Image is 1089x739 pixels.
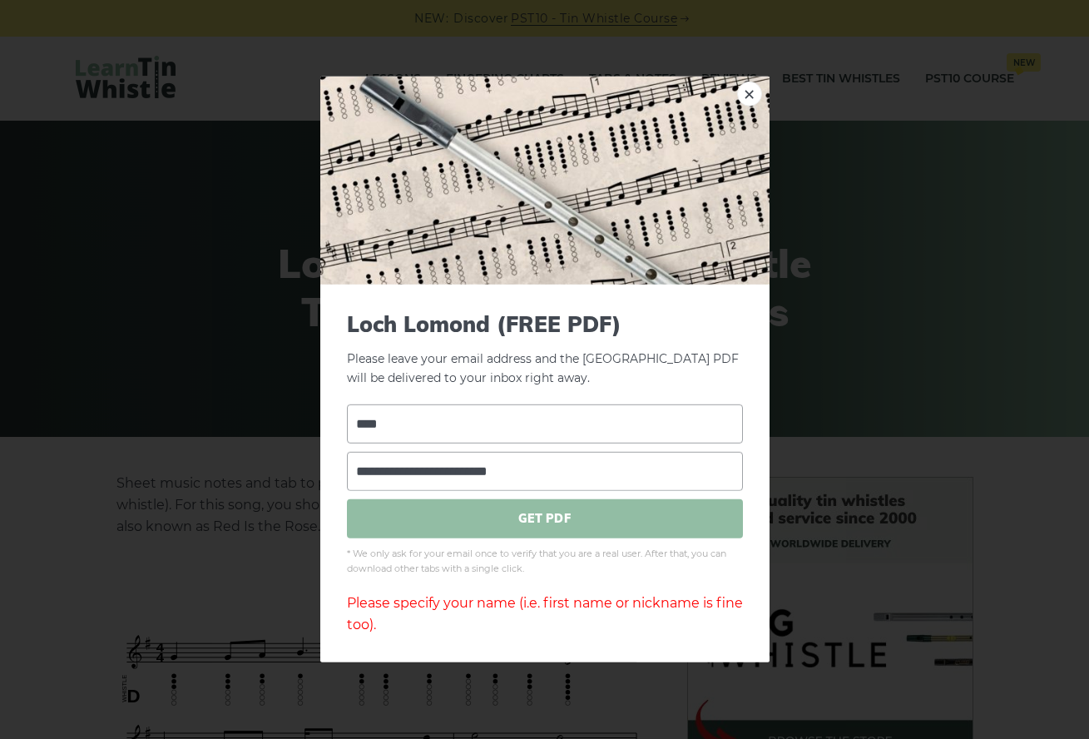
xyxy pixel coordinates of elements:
span: * We only ask for your email once to verify that you are a real user. After that, you can downloa... [347,546,743,576]
img: Tin Whistle Tab Preview [320,77,770,285]
a: × [737,82,762,107]
div: Please specify your name (i.e. first name or nickname is fine too). [347,593,743,636]
span: Loch Lomond (FREE PDF) [347,311,743,337]
p: Please leave your email address and the [GEOGRAPHIC_DATA] PDF will be delivered to your inbox rig... [347,311,743,388]
span: GET PDF [347,498,743,538]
